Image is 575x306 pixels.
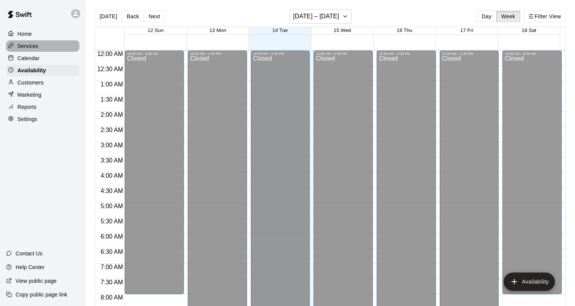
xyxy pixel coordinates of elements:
div: 12:00 AM – 8:00 AM [127,52,182,56]
span: 1:30 AM [99,96,125,103]
p: Availability [17,67,46,74]
div: 12:00 AM – 2:30 PM [442,52,497,56]
span: 5:00 AM [99,203,125,209]
button: Back [122,11,144,22]
span: 7:00 AM [99,264,125,270]
p: Reports [17,103,36,111]
button: 12 Sun [147,27,163,33]
button: 16 Thu [397,27,412,33]
span: 3:30 AM [99,157,125,164]
button: 17 Fri [460,27,473,33]
div: 12:00 AM – 8:00 AM: Closed [502,51,562,294]
button: Next [144,11,165,22]
a: Marketing [6,89,79,100]
span: 7:30 AM [99,279,125,285]
button: Filter View [523,11,566,22]
div: Closed [505,56,559,297]
p: Customers [17,79,44,86]
p: Home [17,30,32,38]
span: 12:00 AM [95,51,125,57]
a: Settings [6,113,79,125]
p: Services [17,42,38,50]
h6: [DATE] – [DATE] [293,11,339,22]
a: Availability [6,65,79,76]
span: 1:00 AM [99,81,125,88]
div: 12:00 AM – 2:30 PM [379,52,434,56]
a: Services [6,40,79,52]
a: Reports [6,101,79,113]
span: 5:30 AM [99,218,125,225]
button: 14 Tue [272,27,288,33]
div: Closed [127,56,182,297]
span: 12:30 AM [95,66,125,72]
div: 12:00 AM – 2:30 PM [253,52,308,56]
button: 18 Sat [521,27,536,33]
button: Week [496,11,520,22]
a: Calendar [6,53,79,64]
button: Day [477,11,496,22]
a: Home [6,28,79,40]
span: 6:30 AM [99,249,125,255]
div: 12:00 AM – 8:00 AM [505,52,559,56]
span: 8:00 AM [99,294,125,301]
span: 2:00 AM [99,112,125,118]
p: Settings [17,115,37,123]
button: 13 Mon [209,27,226,33]
p: Calendar [17,54,40,62]
p: Copy public page link [16,291,67,298]
button: 15 Wed [334,27,351,33]
div: 12:00 AM – 2:30 PM [316,52,371,56]
span: 4:30 AM [99,188,125,194]
div: 12:00 AM – 8:00 AM: Closed [125,51,184,294]
p: Help Center [16,263,44,271]
span: 6:00 AM [99,233,125,240]
p: View public page [16,277,57,285]
p: Marketing [17,91,41,99]
p: Contact Us [16,250,43,257]
span: 4:00 AM [99,172,125,179]
span: 3:00 AM [99,142,125,148]
button: add [504,273,555,291]
span: 2:30 AM [99,127,125,133]
div: 12:00 AM – 2:30 PM [190,52,245,56]
button: [DATE] [95,11,122,22]
button: [DATE] – [DATE] [290,9,352,24]
a: Customers [6,77,79,88]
